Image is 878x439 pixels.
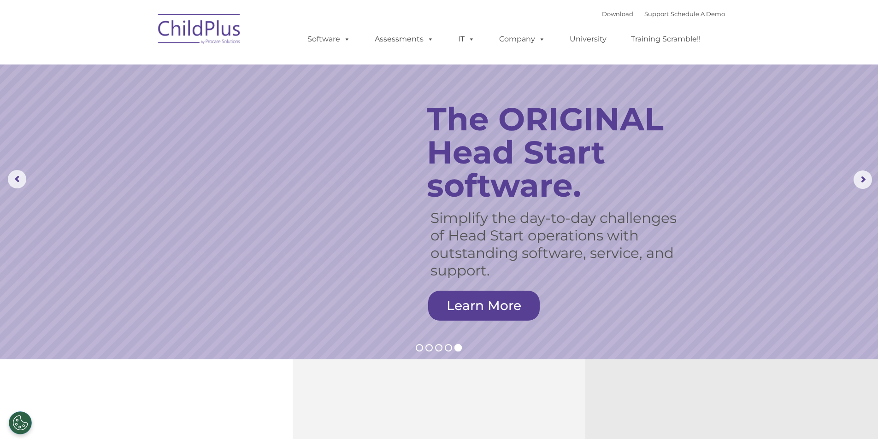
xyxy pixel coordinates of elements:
a: Assessments [365,30,443,48]
a: Download [602,10,633,18]
a: Learn More [428,291,540,321]
span: Phone number [128,99,167,105]
span: Last name [128,61,156,68]
a: Company [490,30,554,48]
rs-layer: Simplify the day-to-day challenges of Head Start operations with outstanding software, service, a... [430,209,688,279]
button: Cookies Settings [9,411,32,434]
a: Support [644,10,669,18]
a: Schedule A Demo [671,10,725,18]
img: ChildPlus by Procare Solutions [153,7,246,53]
a: Training Scramble!! [622,30,710,48]
a: Software [298,30,359,48]
a: University [560,30,616,48]
rs-layer: The ORIGINAL Head Start software. [427,102,701,202]
a: IT [449,30,484,48]
font: | [602,10,725,18]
